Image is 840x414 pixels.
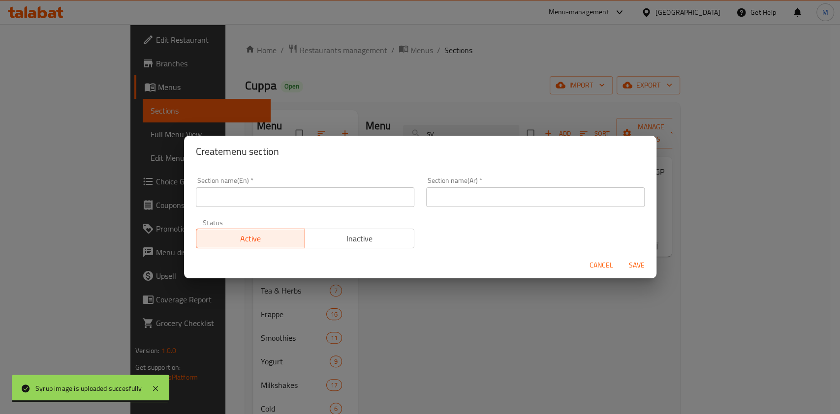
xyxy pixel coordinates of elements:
[305,229,414,248] button: Inactive
[309,232,410,246] span: Inactive
[200,232,302,246] span: Active
[426,187,645,207] input: Please enter section name(ar)
[586,256,617,274] button: Cancel
[625,259,649,271] span: Save
[196,144,645,159] h2: Create menu section
[590,259,613,271] span: Cancel
[196,187,414,207] input: Please enter section name(en)
[196,229,306,248] button: Active
[621,256,653,274] button: Save
[35,383,142,394] div: Syrup image is uploaded succesfully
